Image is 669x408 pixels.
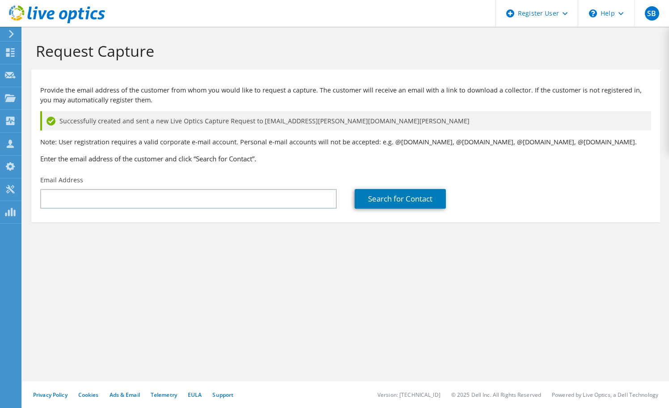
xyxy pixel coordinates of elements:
[33,391,68,399] a: Privacy Policy
[40,85,651,105] p: Provide the email address of the customer from whom you would like to request a capture. The cust...
[188,391,202,399] a: EULA
[40,137,651,147] p: Note: User registration requires a valid corporate e-mail account. Personal e-mail accounts will ...
[40,154,651,164] h3: Enter the email address of the customer and click “Search for Contact”.
[451,391,541,399] li: © 2025 Dell Inc. All Rights Reserved
[645,6,659,21] span: SB
[59,116,470,126] span: Successfully created and sent a new Live Optics Capture Request to [EMAIL_ADDRESS][PERSON_NAME][D...
[377,391,440,399] li: Version: [TECHNICAL_ID]
[151,391,177,399] a: Telemetry
[355,189,446,209] a: Search for Contact
[212,391,233,399] a: Support
[78,391,99,399] a: Cookies
[40,176,83,185] label: Email Address
[589,9,597,17] svg: \n
[552,391,658,399] li: Powered by Live Optics, a Dell Technology
[36,42,651,60] h1: Request Capture
[110,391,140,399] a: Ads & Email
